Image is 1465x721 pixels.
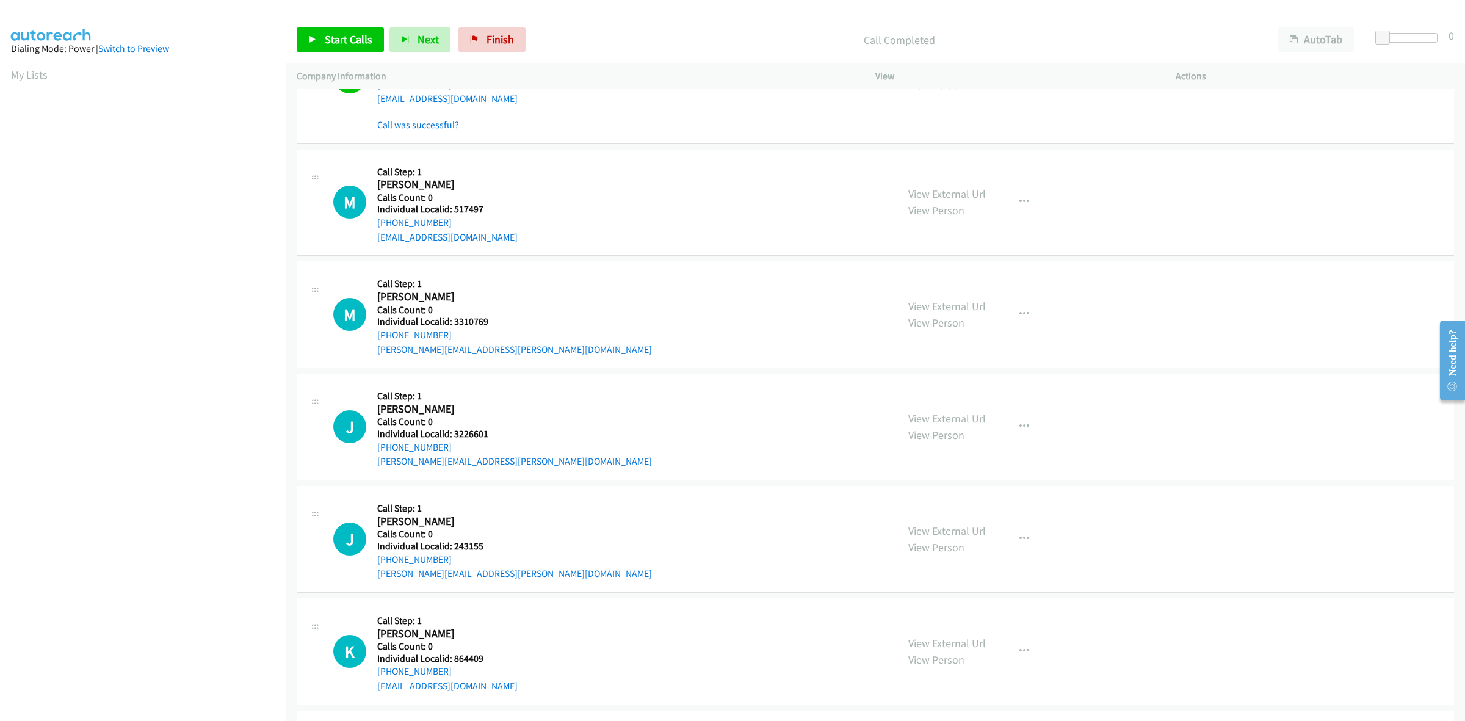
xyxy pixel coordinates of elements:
[11,68,48,82] a: My Lists
[377,93,518,104] a: [EMAIL_ADDRESS][DOMAIN_NAME]
[333,410,366,443] h1: J
[377,344,652,355] a: [PERSON_NAME][EMAIL_ADDRESS][PERSON_NAME][DOMAIN_NAME]
[377,217,452,228] a: [PHONE_NUMBER]
[377,416,652,428] h5: Calls Count: 0
[377,455,652,467] a: [PERSON_NAME][EMAIL_ADDRESS][PERSON_NAME][DOMAIN_NAME]
[377,528,652,540] h5: Calls Count: 0
[875,69,1154,84] p: View
[908,316,964,330] a: View Person
[377,290,503,304] h2: [PERSON_NAME]
[487,32,514,46] span: Finish
[908,636,986,650] a: View External Url
[325,32,372,46] span: Start Calls
[333,298,366,331] h1: M
[377,402,503,416] h2: [PERSON_NAME]
[333,523,366,556] div: The call is yet to be attempted
[333,298,366,331] div: The call is yet to be attempted
[377,615,518,627] h5: Call Step: 1
[377,316,652,328] h5: Individual Localid: 3310769
[908,540,964,554] a: View Person
[377,203,518,216] h5: Individual Localid: 517497
[542,32,1256,48] p: Call Completed
[11,94,286,674] iframe: Dialpad
[377,441,452,453] a: [PHONE_NUMBER]
[333,635,366,668] div: The call is yet to be attempted
[377,680,518,692] a: [EMAIL_ADDRESS][DOMAIN_NAME]
[377,515,503,529] h2: [PERSON_NAME]
[377,568,652,579] a: [PERSON_NAME][EMAIL_ADDRESS][PERSON_NAME][DOMAIN_NAME]
[418,32,439,46] span: Next
[377,540,652,553] h5: Individual Localid: 243155
[908,299,986,313] a: View External Url
[458,27,526,52] a: Finish
[333,186,366,219] div: The call is yet to be attempted
[377,390,652,402] h5: Call Step: 1
[908,411,986,426] a: View External Url
[377,640,518,653] h5: Calls Count: 0
[377,166,518,178] h5: Call Step: 1
[1449,27,1454,44] div: 0
[333,523,366,556] h1: J
[377,304,652,316] h5: Calls Count: 0
[297,27,384,52] a: Start Calls
[377,231,518,243] a: [EMAIL_ADDRESS][DOMAIN_NAME]
[377,119,459,131] a: Call was successful?
[98,43,169,54] a: Switch to Preview
[908,187,986,201] a: View External Url
[333,635,366,668] h1: K
[333,410,366,443] div: The call is yet to be attempted
[908,428,964,442] a: View Person
[377,428,652,440] h5: Individual Localid: 3226601
[1278,27,1354,52] button: AutoTab
[377,653,518,665] h5: Individual Localid: 864409
[377,79,452,90] a: [PHONE_NUMBER]
[377,278,652,290] h5: Call Step: 1
[908,203,964,217] a: View Person
[377,502,652,515] h5: Call Step: 1
[377,178,503,192] h2: [PERSON_NAME]
[1176,69,1454,84] p: Actions
[377,627,503,641] h2: [PERSON_NAME]
[389,27,450,52] button: Next
[377,329,452,341] a: [PHONE_NUMBER]
[908,653,964,667] a: View Person
[377,554,452,565] a: [PHONE_NUMBER]
[333,186,366,219] h1: M
[377,665,452,677] a: [PHONE_NUMBER]
[377,192,518,204] h5: Calls Count: 0
[908,524,986,538] a: View External Url
[297,69,853,84] p: Company Information
[11,42,275,56] div: Dialing Mode: Power |
[1430,312,1465,409] iframe: Resource Center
